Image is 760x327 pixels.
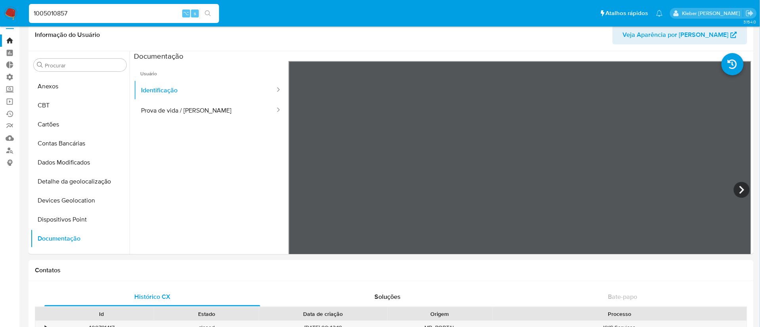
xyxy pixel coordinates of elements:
[55,310,149,318] div: Id
[35,31,100,39] h1: Informação do Usuário
[31,153,130,172] button: Dados Modificados
[200,8,216,19] button: search-icon
[31,77,130,96] button: Anexos
[29,8,219,19] input: Pesquise usuários ou casos...
[606,9,648,17] span: Atalhos rápidos
[45,62,123,69] input: Procurar
[134,292,170,301] span: Histórico CX
[31,210,130,229] button: Dispositivos Point
[498,310,741,318] div: Processo
[743,19,756,25] span: 3.154.0
[31,172,130,191] button: Detalhe da geolocalização
[374,292,401,301] span: Soluções
[31,191,130,210] button: Devices Geolocation
[656,10,663,17] a: Notificações
[183,10,189,17] span: ⌥
[746,9,754,17] a: Sair
[31,134,130,153] button: Contas Bancárias
[31,115,130,134] button: Cartões
[37,62,43,68] button: Procurar
[194,10,196,17] span: s
[31,229,130,248] button: Documentação
[393,310,487,318] div: Origem
[608,292,637,301] span: Bate-papo
[160,310,254,318] div: Estado
[613,25,747,44] button: Veja Aparência por [PERSON_NAME]
[265,310,382,318] div: Data de criação
[31,248,130,267] button: Empréstimos
[623,25,729,44] span: Veja Aparência por [PERSON_NAME]
[682,10,743,17] p: kleber.bueno@mercadolivre.com
[35,266,747,274] h1: Contatos
[31,96,130,115] button: CBT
